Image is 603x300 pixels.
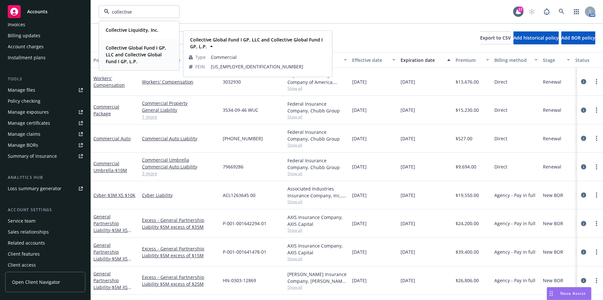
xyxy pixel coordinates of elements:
[560,291,586,296] span: Nova Assist
[513,35,559,41] span: Add historical policy
[352,135,367,142] span: [DATE]
[401,57,443,63] div: Expiration date
[287,185,347,199] div: Associated Industries Insurance Company, Inc., AmTrust Financial Services, RT Specialty Insurance...
[555,5,568,18] a: Search
[93,213,128,240] a: General Partnership Liability
[5,107,85,117] span: Manage exposures
[113,167,127,173] span: - $10M
[5,3,85,21] a: Accounts
[561,31,595,44] button: Add BOR policy
[593,248,600,256] a: more
[106,45,166,64] strong: Collective Global Fund I GP, LLC and Collective Global Fund I GP, L.P.
[93,192,135,198] a: Cyber
[223,277,256,284] span: HN-0303-12869
[142,170,218,177] a: 3 more
[540,5,553,18] a: Report a Bug
[195,63,205,70] span: FEIN
[106,27,158,33] strong: Collective Liquidity, Inc.
[93,57,130,63] div: Policy details
[8,19,25,30] div: Invoices
[352,57,388,63] div: Effective date
[401,135,415,142] span: [DATE]
[518,6,523,12] div: 17
[8,227,49,237] div: Sales relationships
[223,135,263,142] span: [PHONE_NUMBER]
[223,107,258,113] span: 3534-09-46 WUC
[142,135,218,142] a: Commercial Auto Liability
[456,135,472,142] span: $527.00
[142,274,218,287] a: Excess - General Partnership Liability $5M excess of $25M
[5,96,85,106] a: Policy checking
[223,192,255,199] span: ACL1263645 00
[8,238,45,248] div: Related accounts
[287,284,347,290] span: Show all
[287,256,347,261] span: Show all
[543,107,561,113] span: Renewal
[456,277,479,284] span: $26,806.00
[401,163,415,170] span: [DATE]
[106,192,135,198] span: - $3M XS $10K
[190,37,323,50] strong: Collective Global Fund I GP, LLC and Collective Global Fund I GP, L.P.
[543,192,563,199] span: New BOR
[543,57,563,63] div: Stage
[5,227,85,237] a: Sales relationships
[456,192,479,199] span: $19,550.00
[5,118,85,128] a: Manage certificates
[93,284,131,297] span: - $5M XS $25M
[8,107,49,117] div: Manage exposures
[8,216,36,226] div: Service team
[543,277,563,284] span: New BOR
[5,174,85,181] div: Analytics hub
[91,52,139,68] button: Policy details
[456,78,479,85] span: $13,676.00
[8,140,38,150] div: Manage BORs
[287,142,347,148] span: Show all
[287,72,347,86] div: Republic Indemnity Company of America, [GEOGRAPHIC_DATA] Indemnity
[494,135,507,142] span: Direct
[494,163,507,170] span: Direct
[456,57,482,63] div: Premium
[8,85,35,95] div: Manage files
[561,35,595,41] span: Add BOR policy
[580,78,587,86] a: circleInformation
[142,113,218,120] a: 1 more
[398,52,453,68] button: Expiration date
[593,106,600,114] a: more
[593,163,600,171] a: more
[287,157,347,171] div: Federal Insurance Company, Chubb Group
[5,85,85,95] a: Manage files
[543,220,563,227] span: New BOR
[540,52,573,68] button: Stage
[8,30,40,41] div: Billing updates
[593,277,600,284] a: more
[287,100,347,114] div: Federal Insurance Company, Chubb Group
[543,248,563,255] span: New BOR
[401,107,415,113] span: [DATE]
[352,163,367,170] span: [DATE]
[8,151,57,161] div: Summary of insurance
[287,199,347,204] span: Show all
[547,287,591,300] button: Nova Assist
[8,249,40,259] div: Client features
[453,52,492,68] button: Premium
[456,163,476,170] span: $9,694.00
[8,52,46,63] div: Installment plans
[287,271,347,284] div: [PERSON_NAME] Insurance Company, [PERSON_NAME] Insurance Group
[287,242,347,256] div: AXIS Insurance Company, AXIS Capital
[570,5,583,18] a: Switch app
[5,41,85,52] a: Account charges
[593,134,600,142] a: more
[142,192,218,199] a: Cyber Liability
[211,54,327,61] span: Commercial
[93,75,125,88] a: Workers' Compensation
[352,192,367,199] span: [DATE]
[456,220,479,227] span: $24,200.00
[547,287,555,300] div: Drag to move
[93,271,128,297] a: General Partnership Liability
[287,114,347,120] span: Show all
[93,160,127,173] a: Commercial Umbrella
[494,277,535,284] span: Agency - Pay in full
[5,260,85,270] a: Client access
[5,129,85,139] a: Manage claims
[513,31,559,44] button: Add historical policy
